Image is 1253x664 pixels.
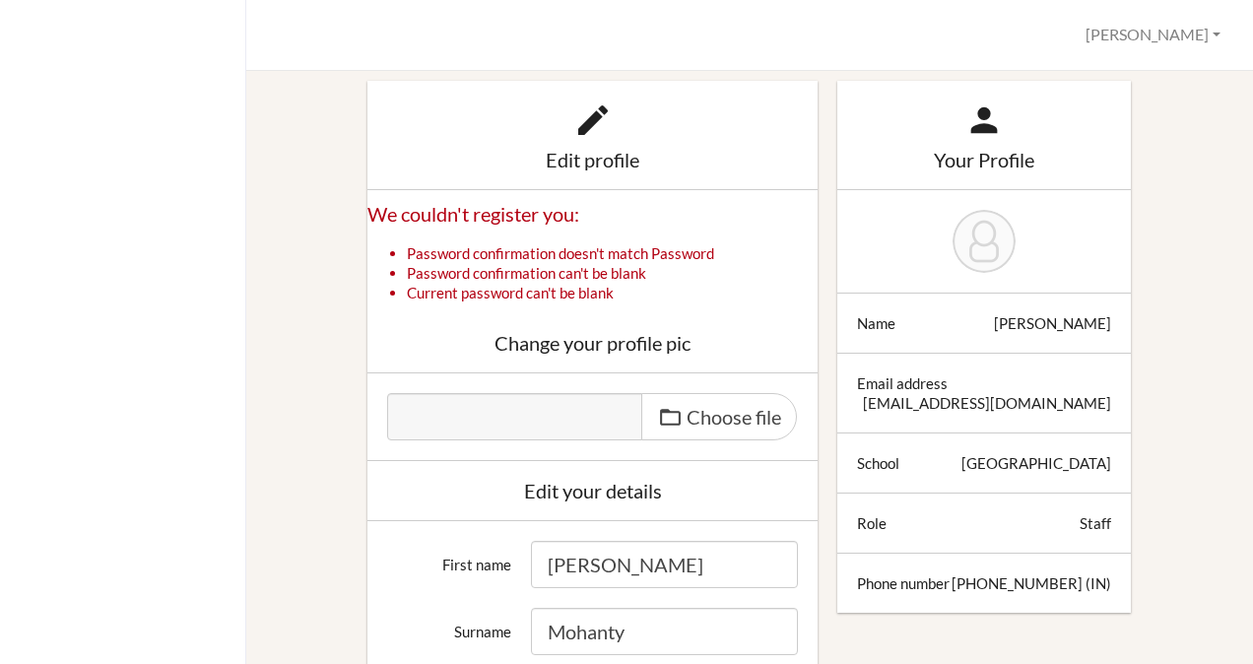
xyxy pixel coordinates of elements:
[857,453,899,473] div: School
[387,333,798,353] div: Change your profile pic
[687,405,781,429] span: Choose file
[857,373,948,393] div: Email address
[994,313,1111,333] div: [PERSON_NAME]
[857,150,1111,169] div: Your Profile
[1077,17,1229,53] button: [PERSON_NAME]
[857,313,895,333] div: Name
[407,243,818,263] li: Password confirmation doesn't match Password
[407,283,818,302] li: Current password can't be blank
[863,393,1111,413] div: [EMAIL_ADDRESS][DOMAIN_NAME]
[407,263,818,283] li: Password confirmation can't be blank
[953,210,1016,273] img: Madhusmita Mohanty
[367,201,818,228] h2: We couldn't register you:
[387,150,798,169] div: Edit profile
[377,541,521,574] label: First name
[857,573,950,593] div: Phone number
[387,481,798,500] div: Edit your details
[961,453,1111,473] div: [GEOGRAPHIC_DATA]
[1080,513,1111,533] div: Staff
[857,513,887,533] div: Role
[952,573,1111,593] div: [PHONE_NUMBER] (IN)
[377,608,521,641] label: Surname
